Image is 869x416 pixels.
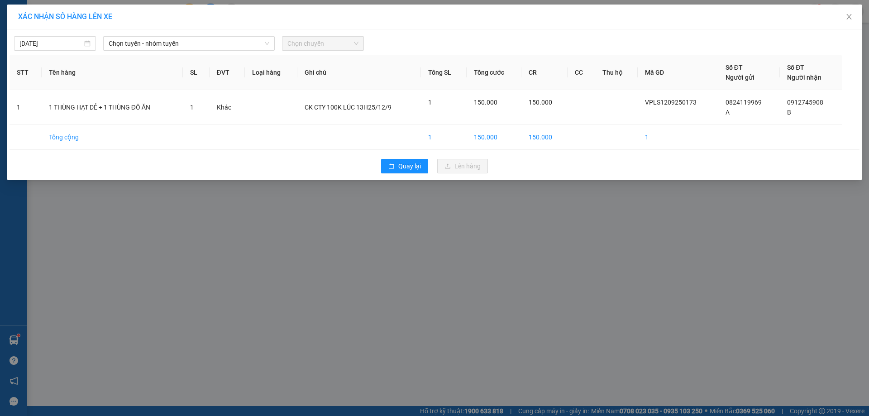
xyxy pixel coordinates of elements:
[190,104,194,111] span: 1
[467,125,521,150] td: 150.000
[595,55,638,90] th: Thu hộ
[521,55,568,90] th: CR
[297,55,421,90] th: Ghi chú
[638,125,718,150] td: 1
[836,5,862,30] button: Close
[19,38,82,48] input: 12/09/2025
[787,74,821,81] span: Người nhận
[109,37,269,50] span: Chọn tuyến - nhóm tuyến
[645,99,697,106] span: VPLS1209250173
[42,55,183,90] th: Tên hàng
[305,104,392,111] span: CK CTY 100K LÚC 13H25/12/9
[529,99,552,106] span: 150.000
[10,55,42,90] th: STT
[726,99,762,106] span: 0824119969
[398,161,421,171] span: Quay lại
[183,55,210,90] th: SL
[10,90,42,125] td: 1
[638,55,718,90] th: Mã GD
[421,55,467,90] th: Tổng SL
[437,159,488,173] button: uploadLên hàng
[421,125,467,150] td: 1
[42,125,183,150] td: Tổng cộng
[845,13,853,20] span: close
[210,55,245,90] th: ĐVT
[726,74,754,81] span: Người gửi
[264,41,270,46] span: down
[287,37,358,50] span: Chọn chuyến
[787,109,791,116] span: B
[381,159,428,173] button: rollbackQuay lại
[726,64,743,71] span: Số ĐT
[787,64,804,71] span: Số ĐT
[428,99,432,106] span: 1
[18,12,112,21] span: XÁC NHẬN SỐ HÀNG LÊN XE
[245,55,297,90] th: Loại hàng
[388,163,395,170] span: rollback
[726,109,730,116] span: A
[42,90,183,125] td: 1 THÙNG HẠT DẺ + 1 THÙNG ĐÔ ĂN
[210,90,245,125] td: Khác
[521,125,568,150] td: 150.000
[787,99,823,106] span: 0912745908
[568,55,595,90] th: CC
[474,99,497,106] span: 150.000
[467,55,521,90] th: Tổng cước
